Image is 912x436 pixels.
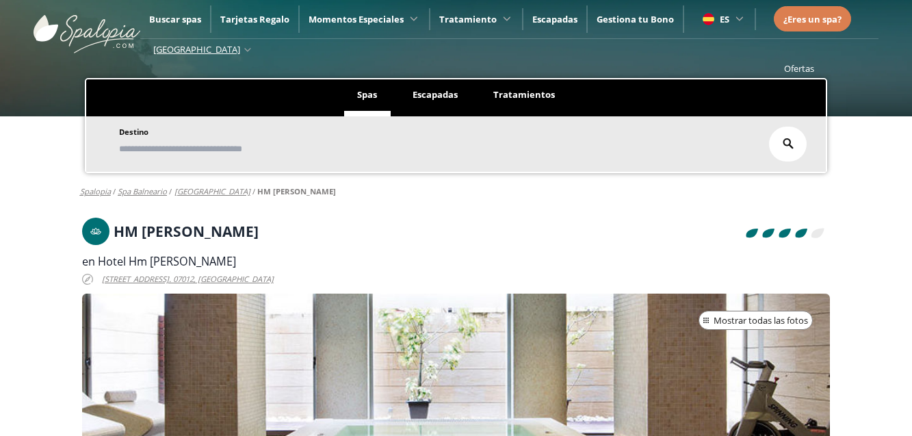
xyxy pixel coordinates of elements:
a: [GEOGRAPHIC_DATA] [174,186,250,196]
span: [GEOGRAPHIC_DATA] [153,43,240,55]
a: spa balneario [118,186,167,196]
span: en Hotel Hm [PERSON_NAME] [82,254,236,269]
a: Escapadas [532,13,577,25]
img: ImgLogoSpalopia.BvClDcEz.svg [34,1,140,53]
span: / [169,186,172,197]
span: Escapadas [413,88,458,101]
span: / [252,186,255,197]
a: Gestiona tu Bono [597,13,674,25]
span: ¿Eres un spa? [783,13,842,25]
a: ¿Eres un spa? [783,12,842,27]
h1: HM [PERSON_NAME] [114,224,259,239]
span: Spas [357,88,377,101]
span: [STREET_ADDRESS]. 07012, [GEOGRAPHIC_DATA] [102,272,274,287]
a: Tarjetas Regalo [220,13,289,25]
a: Ofertas [784,62,814,75]
span: Destino [119,127,148,137]
a: HM [PERSON_NAME] [257,186,336,196]
a: Buscar spas [149,13,201,25]
span: / [113,186,116,197]
span: Mostrar todas las fotos [714,314,808,328]
span: Tratamientos [493,88,555,101]
a: Spalopia [80,186,111,196]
